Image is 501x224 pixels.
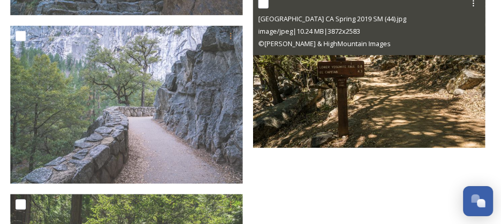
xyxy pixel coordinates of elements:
img: Mist-Trail-March-2018-Steve-Montalto-24.jpg [10,25,247,184]
span: image/jpeg | 10.24 MB | 3872 x 2583 [258,26,360,36]
span: [GEOGRAPHIC_DATA] CA Spring 2019 SM (44).jpg [258,14,406,23]
span: © [PERSON_NAME] & HighMountain Images [258,39,391,48]
button: Open Chat [463,186,493,216]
